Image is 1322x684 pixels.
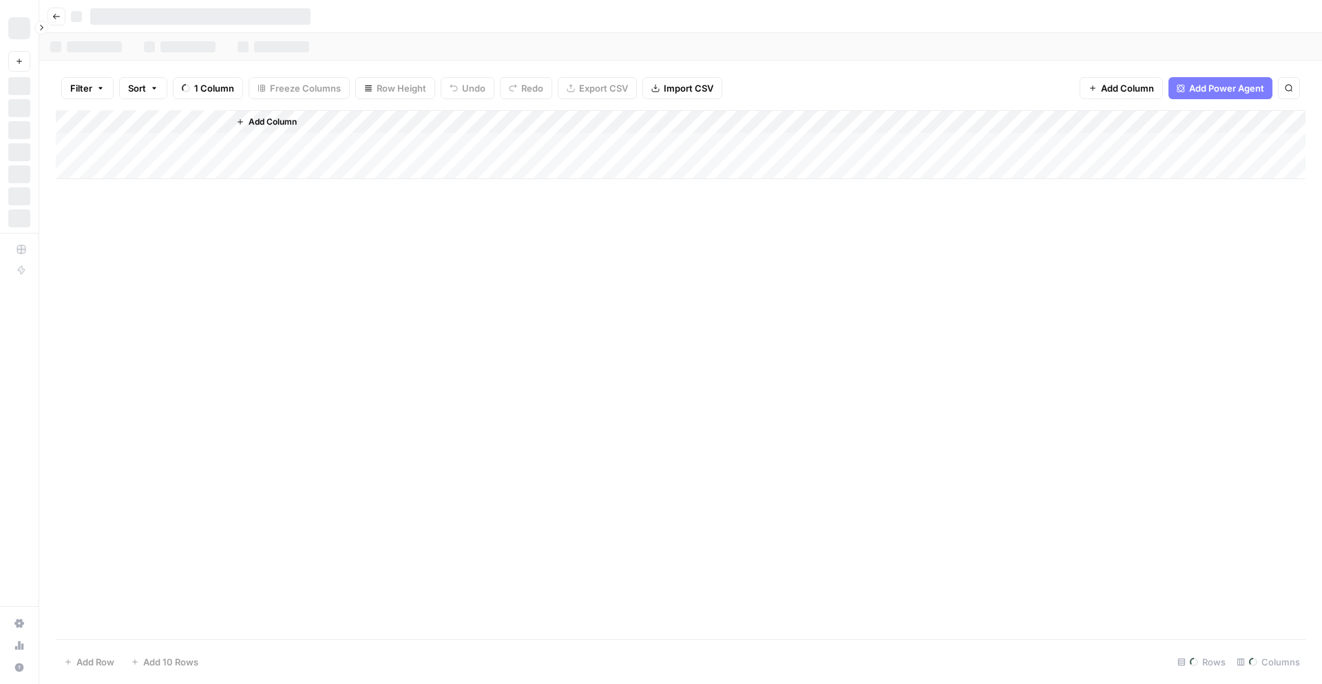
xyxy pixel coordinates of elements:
span: Export CSV [579,81,628,95]
button: Add Row [56,651,123,673]
div: Columns [1231,651,1305,673]
button: Redo [500,77,552,99]
span: Redo [521,81,543,95]
a: Settings [8,612,30,634]
span: Add Row [76,655,114,669]
button: Add Column [231,113,302,131]
button: Export CSV [558,77,637,99]
button: Undo [441,77,494,99]
span: Filter [70,81,92,95]
a: Usage [8,634,30,656]
span: Add Column [249,116,297,128]
span: Freeze Columns [270,81,341,95]
span: 1 Column [194,81,234,95]
span: Row Height [377,81,426,95]
button: 1 Column [173,77,243,99]
span: Add Column [1101,81,1154,95]
button: Filter [61,77,114,99]
button: Add 10 Rows [123,651,207,673]
button: Add Column [1080,77,1163,99]
span: Add Power Agent [1189,81,1264,95]
button: Help + Support [8,656,30,678]
button: Import CSV [642,77,722,99]
button: Add Power Agent [1168,77,1272,99]
button: Sort [119,77,167,99]
button: Freeze Columns [249,77,350,99]
span: Sort [128,81,146,95]
button: Row Height [355,77,435,99]
span: Import CSV [664,81,713,95]
div: Rows [1172,651,1231,673]
span: Add 10 Rows [143,655,198,669]
span: Undo [462,81,485,95]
